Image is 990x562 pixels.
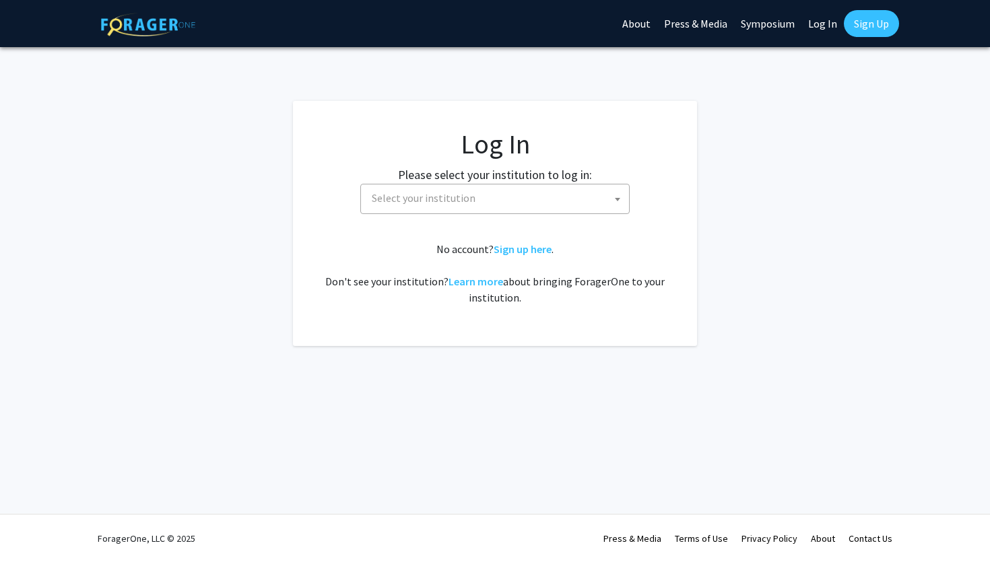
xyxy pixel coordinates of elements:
[849,532,892,545] a: Contact Us
[603,532,661,545] a: Press & Media
[101,13,195,36] img: ForagerOne Logo
[675,532,728,545] a: Terms of Use
[933,501,980,552] iframe: Chat
[98,515,195,562] div: ForagerOne, LLC © 2025
[741,532,797,545] a: Privacy Policy
[320,241,670,306] div: No account? . Don't see your institution? about bringing ForagerOne to your institution.
[320,128,670,160] h1: Log In
[449,275,503,288] a: Learn more about bringing ForagerOne to your institution
[366,184,629,212] span: Select your institution
[398,166,592,184] label: Please select your institution to log in:
[360,184,630,214] span: Select your institution
[844,10,899,37] a: Sign Up
[494,242,552,256] a: Sign up here
[372,191,475,205] span: Select your institution
[811,532,835,545] a: About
